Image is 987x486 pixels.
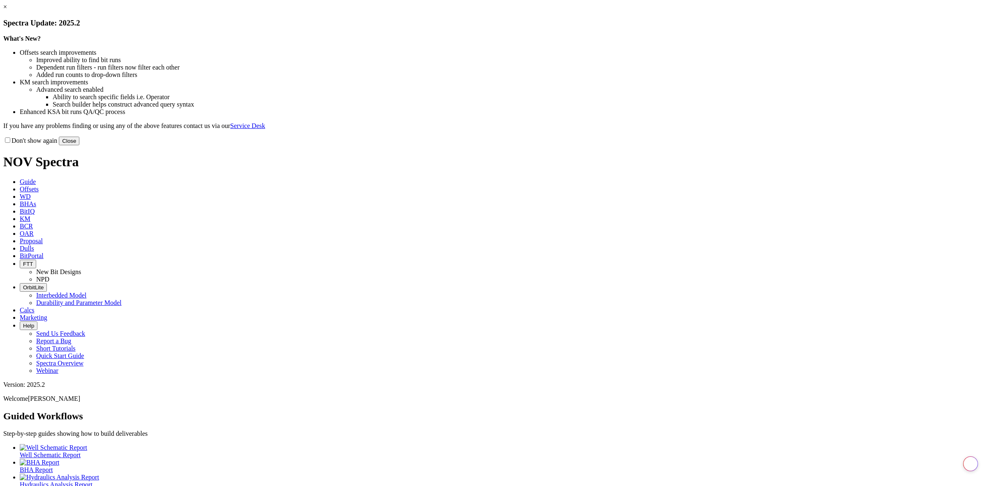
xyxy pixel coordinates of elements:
h1: NOV Spectra [3,154,984,170]
a: Report a Bug [36,337,71,344]
div: Version: 2025.2 [3,381,984,388]
li: Search builder helps construct advanced query syntax [53,101,984,108]
span: BHA Report [20,466,53,473]
a: Short Tutorials [36,345,76,352]
p: Step-by-step guides showing how to build deliverables [3,430,984,437]
li: Ability to search specific fields i.e. Operator [53,93,984,101]
span: Offsets [20,186,39,193]
li: Advanced search enabled [36,86,984,93]
span: KM [20,215,30,222]
a: NPD [36,276,49,283]
a: Interbedded Model [36,292,86,299]
span: BitIQ [20,208,35,215]
a: Spectra Overview [36,360,83,367]
span: Guide [20,178,36,185]
span: Proposal [20,237,43,244]
a: Quick Start Guide [36,352,84,359]
li: KM search improvements [20,79,984,86]
a: × [3,3,7,10]
img: BHA Report [20,459,59,466]
span: OrbitLite [23,284,44,291]
h3: Spectra Update: 2025.2 [3,19,984,28]
li: Dependent run filters - run filters now filter each other [36,64,984,71]
span: Calcs [20,307,35,314]
span: BitPortal [20,252,44,259]
li: Enhanced KSA bit runs QA/QC process [20,108,984,116]
a: Service Desk [230,122,265,129]
button: Close [59,137,79,145]
span: OAR [20,230,34,237]
p: Welcome [3,395,984,402]
h2: Guided Workflows [3,411,984,422]
a: New Bit Designs [36,268,81,275]
span: Marketing [20,314,47,321]
span: FTT [23,261,33,267]
input: Don't show again [5,137,10,143]
span: BHAs [20,200,36,207]
a: Send Us Feedback [36,330,85,337]
p: If you have any problems finding or using any of the above features contact us via our [3,122,984,130]
span: BCR [20,223,33,230]
span: WD [20,193,31,200]
span: Help [23,323,34,329]
li: Added run counts to drop-down filters [36,71,984,79]
img: Well Schematic Report [20,444,87,451]
a: Webinar [36,367,58,374]
span: Well Schematic Report [20,451,81,458]
span: [PERSON_NAME] [28,395,80,402]
span: Dulls [20,245,34,252]
li: Improved ability to find bit runs [36,56,984,64]
label: Don't show again [3,137,57,144]
strong: What's New? [3,35,41,42]
a: Durability and Parameter Model [36,299,122,306]
img: Hydraulics Analysis Report [20,474,99,481]
li: Offsets search improvements [20,49,984,56]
